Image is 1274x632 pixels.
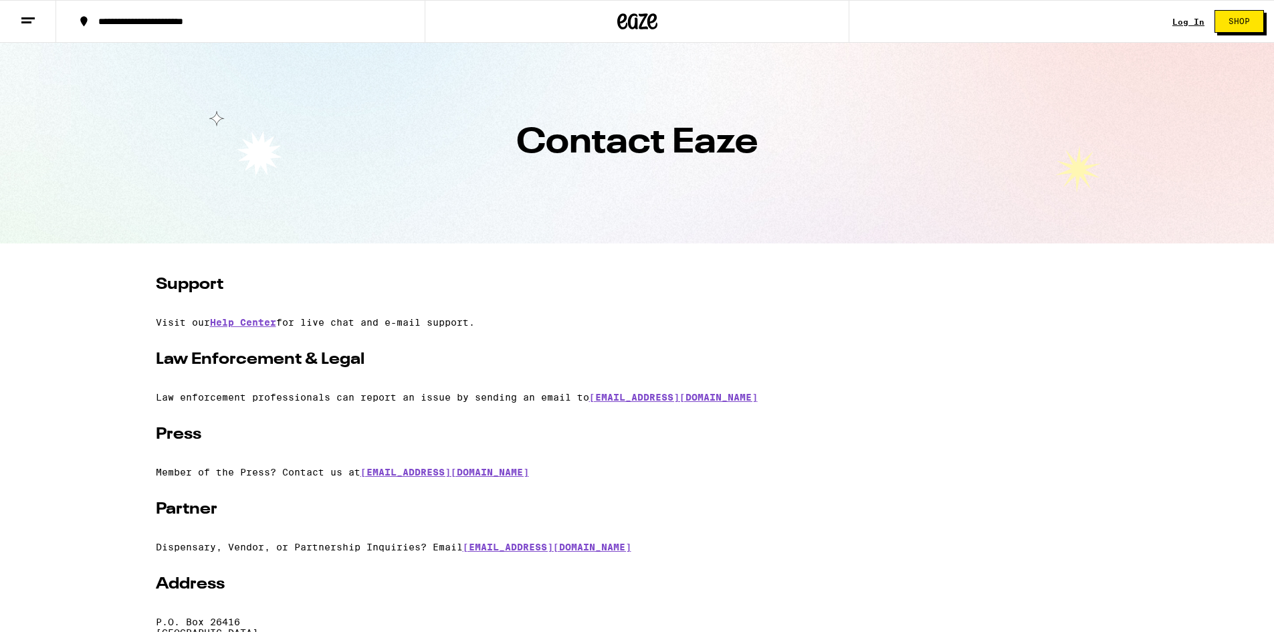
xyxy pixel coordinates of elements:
[210,317,276,328] a: Help Center
[156,392,1119,403] p: Law enforcement professionals can report an issue by sending an email to
[156,467,1119,478] p: Member of the Press? Contact us at
[1214,10,1264,33] button: Shop
[1204,10,1274,33] a: Shop
[156,349,1119,371] h2: Law Enforcement & Legal
[589,392,758,403] a: [EMAIL_ADDRESS][DOMAIN_NAME]
[1229,17,1250,25] span: Shop
[156,274,1119,296] h2: Support
[156,126,1119,161] h1: Contact Eaze
[156,574,1119,595] h2: Address
[156,317,1119,328] p: Visit our for live chat and e-mail support.
[156,424,1119,445] h2: Press
[1172,17,1204,26] a: Log In
[360,467,529,478] a: [EMAIL_ADDRESS][DOMAIN_NAME]
[463,542,631,552] a: [EMAIL_ADDRESS][DOMAIN_NAME]
[156,499,1119,520] h2: Partner
[156,542,1119,552] p: Dispensary, Vendor, or Partnership Inquiries? Email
